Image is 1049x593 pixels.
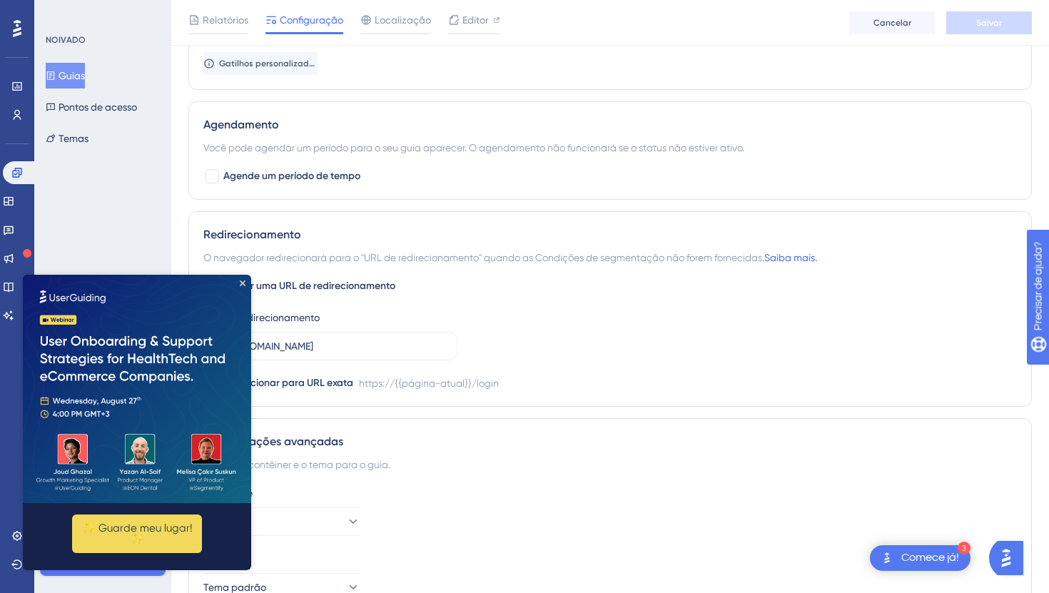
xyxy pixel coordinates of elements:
input: https://www.example.com/ [216,338,445,354]
button: Padrão [203,507,360,536]
font: Gatilhos personalizados [219,59,318,69]
font: https://{{página-atual}}/login [359,377,499,389]
button: Guias [46,63,85,88]
font: Comece já! [901,552,959,563]
font: Relatórios [203,14,248,26]
font: Agendamento [203,118,279,131]
button: ✨ Guarde meu lugar!✨ [49,240,179,278]
font: Cancelar [873,18,911,28]
font: Temas [59,133,88,144]
button: Pontos de acesso [46,94,137,120]
font: Pontos de acesso [59,101,137,113]
font: Atribuir uma URL de redirecionamento [221,280,395,292]
font: Agende um período de tempo [223,170,360,182]
font: Editor [462,14,489,26]
font: Precisar de ajuda? [34,6,123,17]
font: Salvar [976,18,1002,28]
button: Salvar [946,11,1032,34]
font: Você pode agendar um período para o seu guia aparecer. O agendamento não funcionará se o status n... [203,142,744,153]
iframe: Iniciador do Assistente de IA do UserGuiding [989,537,1032,579]
font: Tema padrão [203,582,266,593]
img: imagem-do-lançador-texto-alternativo [878,549,896,567]
font: URL de redirecionamento [203,312,320,323]
font: O navegador redirecionará para o "URL de redirecionamento" quando as Condições de segmentação não... [203,252,764,263]
font: ✨ Guarde meu lugar!✨ [59,247,169,270]
font: Localização [375,14,431,26]
font: Configurações avançadas [203,435,343,448]
div: Abra a lista de verificação Comece!, módulos restantes: 3 [870,545,971,571]
button: Cancelar [849,11,935,34]
font: Redirecionar para URL exata [221,377,353,389]
a: Saiba mais. [764,252,817,263]
font: Guias [59,70,85,81]
font: NOIVADO [46,35,86,45]
div: Fechar visualização [217,6,223,11]
font: Configuração [280,14,343,26]
font: 3 [962,544,966,552]
font: Redirecionamento [203,228,301,241]
button: Gatilhos personalizados [203,52,318,75]
button: Temas [46,126,88,151]
font: Escolha o contêiner e o tema para o guia. [203,459,390,470]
